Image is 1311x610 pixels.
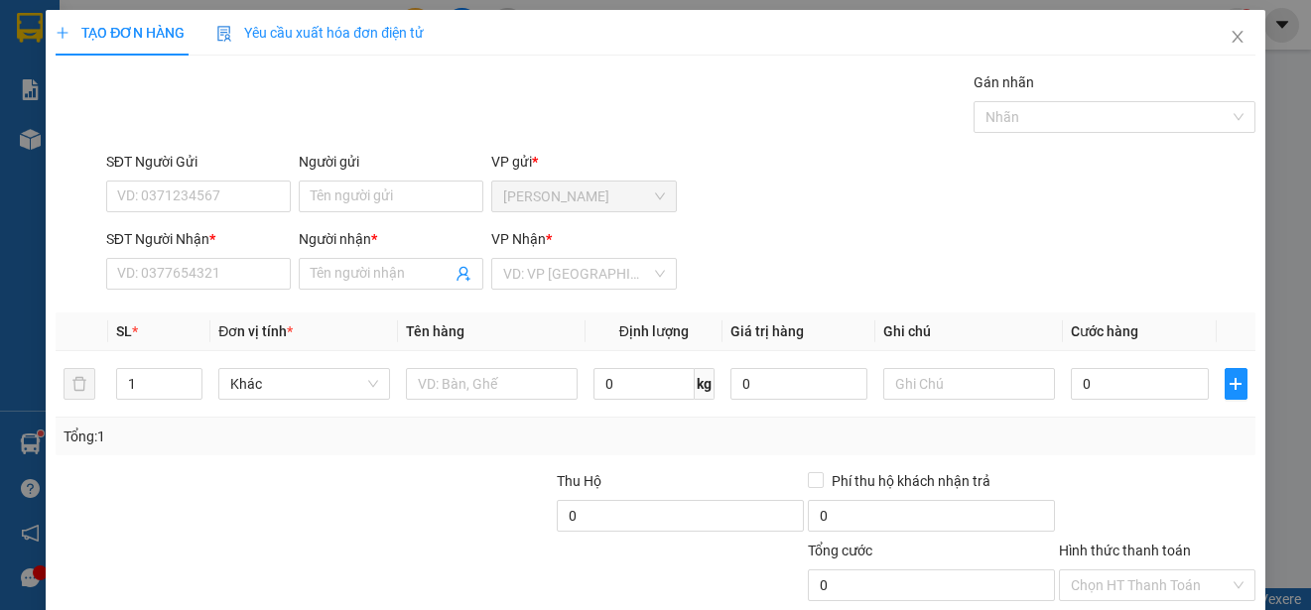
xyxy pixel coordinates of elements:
[230,369,378,399] span: Khác
[730,368,868,400] input: 0
[1210,10,1265,65] button: Close
[406,368,578,400] input: VD: Bàn, Ghế
[619,323,689,339] span: Định lượng
[1226,376,1246,392] span: plus
[56,25,185,41] span: TẠO ĐƠN HÀNG
[216,26,232,42] img: icon
[106,151,291,173] div: SĐT Người Gửi
[491,151,676,173] div: VP gửi
[106,228,291,250] div: SĐT Người Nhận
[456,266,471,282] span: user-add
[503,182,664,211] span: VP Cao Tốc
[1071,323,1138,339] span: Cước hàng
[64,426,507,447] div: Tổng: 1
[695,368,715,400] span: kg
[1059,543,1191,558] label: Hình thức thanh toán
[299,151,483,173] div: Người gửi
[824,470,998,492] span: Phí thu hộ khách nhận trả
[883,368,1055,400] input: Ghi Chú
[1230,29,1245,45] span: close
[406,323,464,339] span: Tên hàng
[808,543,872,558] span: Tổng cước
[218,323,293,339] span: Đơn vị tính
[299,228,483,250] div: Người nhận
[64,368,95,400] button: delete
[875,312,1063,351] th: Ghi chú
[974,74,1034,90] label: Gán nhãn
[116,323,132,339] span: SL
[56,26,69,40] span: plus
[730,323,804,339] span: Giá trị hàng
[1225,368,1247,400] button: plus
[557,473,601,489] span: Thu Hộ
[491,231,546,247] span: VP Nhận
[216,25,424,41] span: Yêu cầu xuất hóa đơn điện tử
